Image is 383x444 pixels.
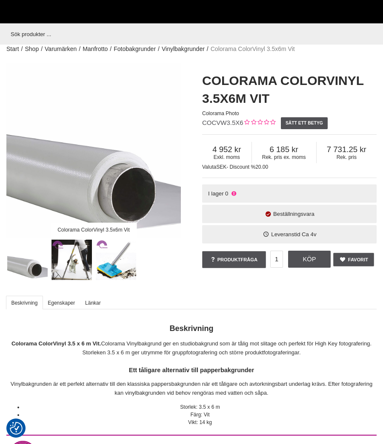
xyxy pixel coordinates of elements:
span: 6 185 [252,145,316,154]
a: Shop [25,45,39,54]
span: Rek. pris ex. moms [252,154,316,160]
a: Start [6,45,19,54]
span: 20.00 [255,164,268,170]
span: / [21,45,23,54]
button: Samtyckesinställningar [10,421,23,436]
span: Leveranstid [271,231,300,238]
img: Mångsidig [51,240,92,280]
span: / [110,45,111,54]
a: Beskrivning [6,296,43,309]
img: Avtorkningsbar [96,240,137,280]
span: COCVW3.5X6 [202,119,243,126]
span: / [79,45,80,54]
span: 4 952 [202,145,252,154]
a: Köp [288,251,331,268]
a: Favorit [333,253,374,266]
span: / [158,45,160,54]
span: - Discount % [226,164,255,170]
h4: Ett tåligare alternativ till papperbakgrunder [6,366,377,374]
a: Produktfråga [202,251,266,268]
div: Kundbetyg: 0 [243,119,275,127]
span: SEK [216,164,226,170]
h2: Beskrivning [6,323,377,334]
span: / [207,45,209,54]
span: 0 [225,190,228,197]
span: 7 731.25 [317,145,377,154]
input: Sök produkter ... [6,23,372,45]
a: Egenskaper [43,296,80,309]
li: Färg: Vit [23,411,377,419]
span: Colorama Photo [202,110,239,116]
div: Colorama ColorVinyl 3.5x6m Vit [51,223,137,238]
span: Valuta [202,164,216,170]
a: Sätt ett betyg [281,117,328,129]
i: Ej i lager [230,190,237,197]
span: Exkl. moms [202,154,252,160]
span: Beställningsvara [273,211,314,217]
span: Rek. pris [317,154,377,160]
span: / [41,45,43,54]
span: Ca 4v [302,231,316,238]
a: Fotobakgrunder [114,45,156,54]
li: Vikt: 14 kg [23,419,377,426]
img: Colorama ColorVinyl 3.5x6m Vit [7,240,48,280]
h1: Colorama ColorVinyl 3.5x6m Vit [202,72,377,107]
li: Storlek: 3.5 x 6 m [23,403,377,411]
a: Länkar [80,296,106,309]
a: Varumärken [45,45,77,54]
img: Revisit consent button [10,422,23,435]
p: Vinylbakgrunden är ett perfekt alternativ till den klassiska pappersbakgrunden när ett tåligare o... [6,380,377,398]
strong: Colorama ColorVinyl 3.5 x 6 m Vit. [11,340,101,347]
span: Colorama ColorVinyl 3.5x6m Vit [211,45,295,54]
p: Colorama Vinylbakgrund ger en studiobakgrund som är tålig mot slitage och perfekt för High Key fo... [6,339,377,357]
span: I lager [208,190,224,197]
a: Manfrotto [83,45,108,54]
a: Vinylbakgrunder [162,45,205,54]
